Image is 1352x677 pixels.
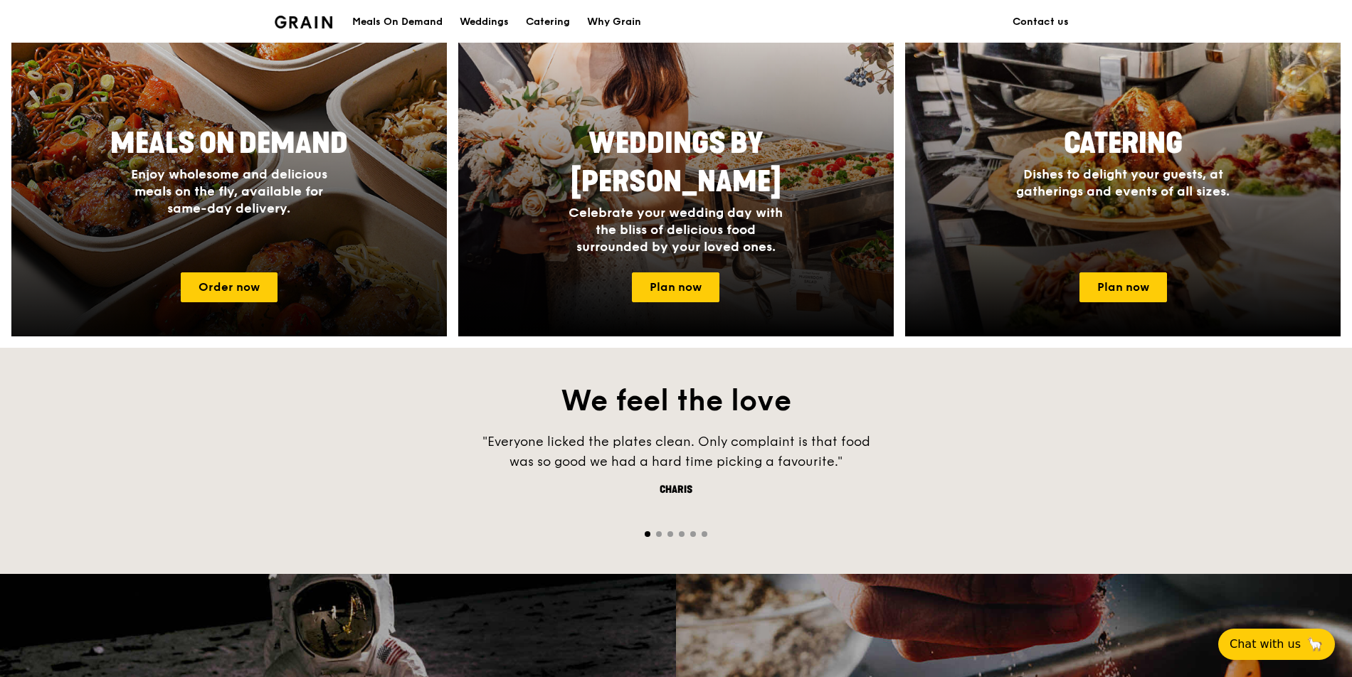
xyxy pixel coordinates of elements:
span: Weddings by [PERSON_NAME] [571,127,781,199]
a: Why Grain [579,1,650,43]
div: Weddings [460,1,509,43]
span: Enjoy wholesome and delicious meals on the fly, available for same-day delivery. [131,166,327,216]
span: Chat with us [1230,636,1301,653]
span: 🦙 [1306,636,1324,653]
a: Catering [517,1,579,43]
img: Grain [275,16,332,28]
span: Go to slide 5 [690,531,696,537]
span: Go to slide 2 [656,531,662,537]
a: Weddings [451,1,517,43]
span: Go to slide 1 [645,531,650,537]
span: Go to slide 4 [679,531,685,537]
a: Order now [181,272,278,302]
div: Charis [463,483,889,497]
div: Catering [526,1,570,43]
div: "Everyone licked the plates clean. Only complaint is that food was so good we had a hard time pic... [463,432,889,471]
span: Dishes to delight your guests, at gatherings and events of all sizes. [1016,166,1230,199]
a: Plan now [632,272,719,302]
span: Go to slide 3 [667,531,673,537]
span: Celebrate your wedding day with the bliss of delicious food surrounded by your loved ones. [569,205,783,255]
span: Meals On Demand [110,127,348,161]
div: Meals On Demand [352,1,443,43]
span: Go to slide 6 [702,531,707,537]
span: Catering [1064,127,1183,161]
a: Contact us [1004,1,1077,43]
div: Why Grain [587,1,641,43]
button: Chat with us🦙 [1218,629,1335,660]
a: Plan now [1079,272,1167,302]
